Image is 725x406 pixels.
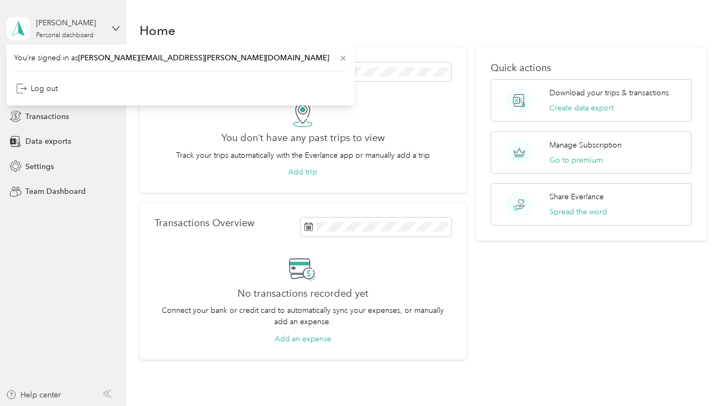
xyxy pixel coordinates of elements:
[549,191,604,202] p: Share Everlance
[14,52,347,64] span: You’re signed in as
[36,17,103,29] div: [PERSON_NAME]
[25,161,54,172] span: Settings
[491,62,691,74] p: Quick actions
[549,102,614,114] button: Create data export
[36,32,94,39] div: Personal dashboard
[155,305,451,327] p: Connect your bank or credit card to automatically sync your expenses, or manually add an expense.
[665,346,725,406] iframe: Everlance-gr Chat Button Frame
[549,139,622,151] p: Manage Subscription
[25,136,71,147] span: Data exports
[78,53,329,62] span: [PERSON_NAME][EMAIL_ADDRESS][PERSON_NAME][DOMAIN_NAME]
[549,155,603,166] button: Go to premium
[25,186,86,197] span: Team Dashboard
[549,87,669,99] p: Download your trips & transactions
[221,132,385,144] h2: You don’t have any past trips to view
[549,206,607,218] button: Spread the word
[155,218,254,229] p: Transactions Overview
[25,111,69,122] span: Transactions
[288,166,317,178] button: Add trip
[16,83,58,94] div: Log out
[6,389,61,401] button: Help center
[238,288,368,299] h2: No transactions recorded yet
[140,25,176,36] h1: Home
[176,150,430,161] p: Track your trips automatically with the Everlance app or manually add a trip
[275,333,331,345] button: Add an expense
